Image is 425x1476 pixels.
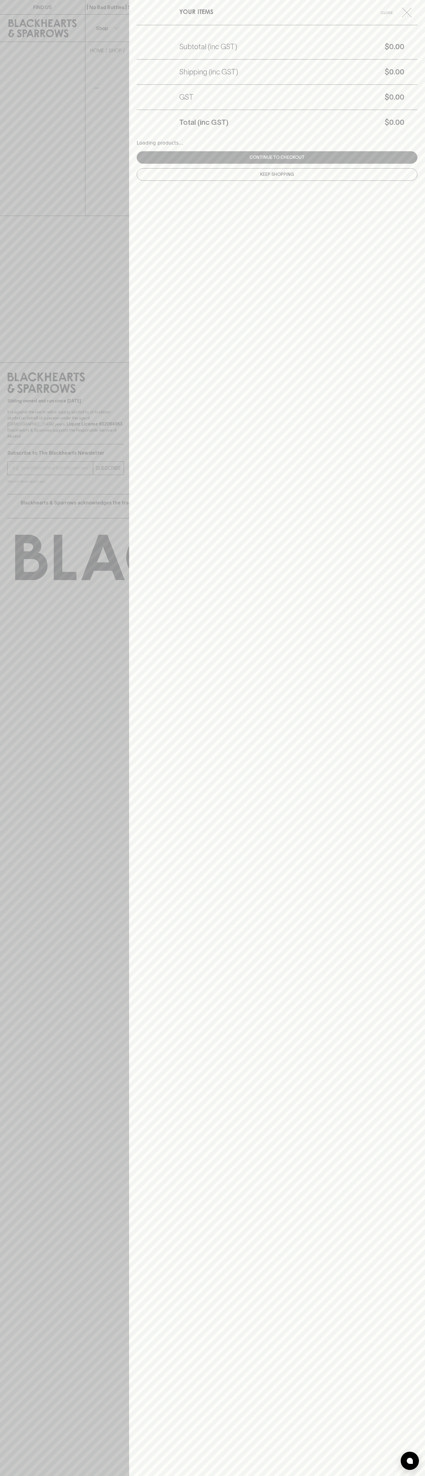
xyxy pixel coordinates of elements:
h5: $0.00 [237,42,404,52]
h5: $0.00 [194,92,404,102]
button: Close [374,8,416,17]
h6: YOUR ITEMS [179,8,213,17]
img: bubble-icon [407,1458,413,1464]
h5: $0.00 [238,67,404,77]
h5: Subtotal (inc GST) [179,42,237,52]
span: Close [374,9,399,16]
div: Loading products... [137,139,417,147]
h5: GST [179,92,194,102]
button: Keep Shopping [137,168,417,181]
h5: Total (inc GST) [179,118,228,127]
h5: $0.00 [228,118,404,127]
h5: Shipping (inc GST) [179,67,238,77]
